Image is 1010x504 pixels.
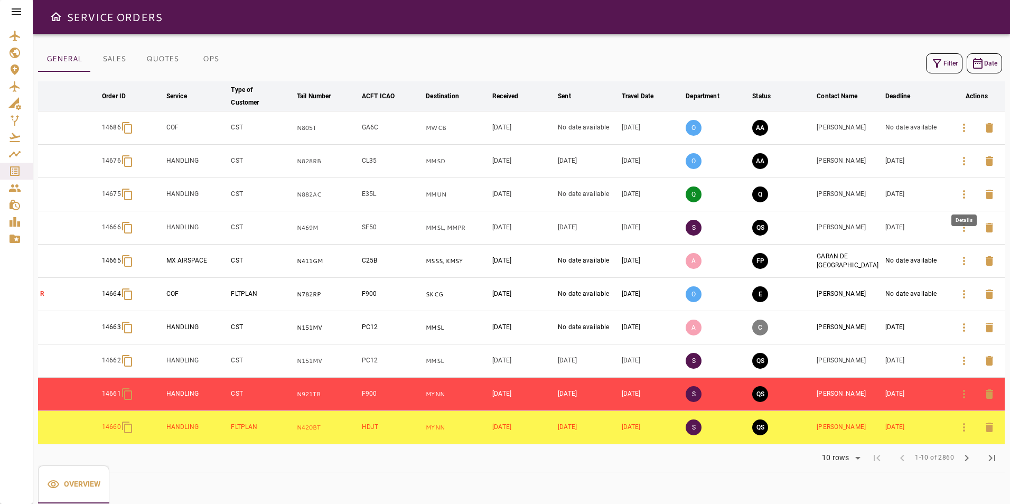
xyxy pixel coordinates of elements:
div: basic tabs example [38,46,235,72]
span: Department [686,90,733,102]
td: HANDLING [164,211,229,245]
p: A [686,253,702,269]
button: QUOTE SENT [752,419,768,435]
td: No date available [883,278,949,311]
td: [PERSON_NAME] [815,111,883,145]
p: MMSL, MMPR [426,223,488,232]
button: Delete [977,115,1002,141]
td: [PERSON_NAME] [815,145,883,178]
td: HANDLING [164,178,229,211]
td: HANDLING [164,378,229,411]
td: [PERSON_NAME] [815,411,883,444]
td: CST [229,178,295,211]
span: Tail Number [297,90,344,102]
td: [DATE] [490,211,556,245]
span: Previous Page [890,445,915,471]
p: O [686,120,702,136]
td: No date available [556,245,620,278]
button: QUOTE SENT [752,220,768,236]
div: Destination [426,90,459,102]
td: [DATE] [883,378,949,411]
button: AWAITING ASSIGNMENT [752,120,768,136]
div: Contact Name [817,90,857,102]
td: [DATE] [490,145,556,178]
td: [DATE] [490,245,556,278]
p: O [686,153,702,169]
td: No date available [556,311,620,344]
td: [DATE] [620,145,684,178]
p: MSSS, KMSY [426,257,488,266]
td: [DATE] [490,311,556,344]
td: [DATE] [883,311,949,344]
p: MYNN [426,390,488,399]
div: Status [752,90,771,102]
p: S [686,419,702,435]
div: Sent [558,90,571,102]
td: [DATE] [620,278,684,311]
p: N921TB [297,390,358,399]
td: GARAN DE [GEOGRAPHIC_DATA] [815,245,883,278]
td: HANDLING [164,311,229,344]
div: Deadline [885,90,910,102]
button: Details [951,415,977,440]
p: 14663 [102,323,121,332]
td: [DATE] [490,111,556,145]
p: MMUN [426,190,488,199]
span: First Page [864,445,890,471]
p: 14676 [102,156,121,165]
button: QUOTE SENT [752,386,768,402]
td: [DATE] [883,178,949,211]
button: Details [951,315,977,340]
td: [DATE] [620,411,684,444]
td: [DATE] [490,178,556,211]
td: CST [229,111,295,145]
p: N882AC [297,190,358,199]
td: [DATE] [620,178,684,211]
td: [PERSON_NAME] [815,311,883,344]
p: N782RP [297,290,358,299]
td: [DATE] [883,344,949,378]
button: Delete [977,282,1002,307]
td: E35L [360,178,424,211]
span: Last Page [979,445,1005,471]
p: N469M [297,223,358,232]
td: CST [229,378,295,411]
td: CST [229,245,295,278]
p: S [686,386,702,402]
button: GENERAL [38,46,90,72]
p: SKCG [426,290,488,299]
p: O [686,286,702,302]
td: HANDLING [164,411,229,444]
td: No date available [556,111,620,145]
button: FINAL PREPARATION [752,253,768,269]
p: R [40,290,98,298]
td: [DATE] [490,411,556,444]
p: N411GM [297,257,358,266]
button: Open drawer [45,6,67,27]
p: S [686,220,702,236]
div: Order ID [102,90,126,102]
td: [PERSON_NAME] [815,211,883,245]
p: 14675 [102,190,121,199]
td: [DATE] [490,344,556,378]
td: [DATE] [883,145,949,178]
td: [DATE] [490,278,556,311]
td: PC12 [360,311,424,344]
td: [PERSON_NAME] [815,344,883,378]
div: basic tabs example [38,465,109,503]
td: CST [229,344,295,378]
div: ACFT ICAO [362,90,395,102]
span: Travel Date [622,90,667,102]
td: [DATE] [556,344,620,378]
div: 10 rows [819,453,852,462]
td: [PERSON_NAME] [815,178,883,211]
button: QUOTING [752,186,768,202]
span: Status [752,90,784,102]
p: N805T [297,124,358,133]
td: [DATE] [883,411,949,444]
span: chevron_right [960,452,973,464]
button: Details [951,115,977,141]
span: Next Page [954,445,979,471]
td: [DATE] [620,245,684,278]
td: SF50 [360,211,424,245]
